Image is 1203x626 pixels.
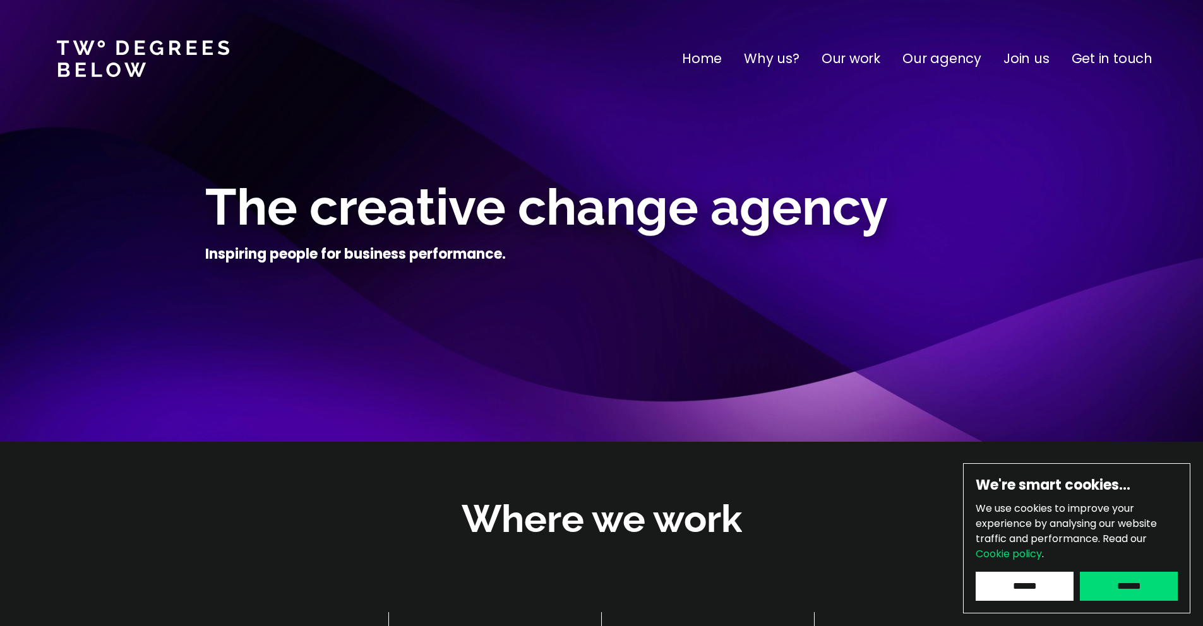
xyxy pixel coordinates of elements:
[205,245,506,264] h4: Inspiring people for business performance.
[682,49,722,69] a: Home
[822,49,880,69] a: Our work
[462,493,742,545] h2: Where we work
[976,531,1147,561] span: Read our .
[205,177,888,237] span: The creative change agency
[976,546,1042,561] a: Cookie policy
[744,49,799,69] a: Why us?
[902,49,981,69] a: Our agency
[976,476,1178,495] h6: We're smart cookies…
[1003,49,1050,69] a: Join us
[1072,49,1152,69] a: Get in touch
[976,501,1178,562] p: We use cookies to improve your experience by analysing our website traffic and performance.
